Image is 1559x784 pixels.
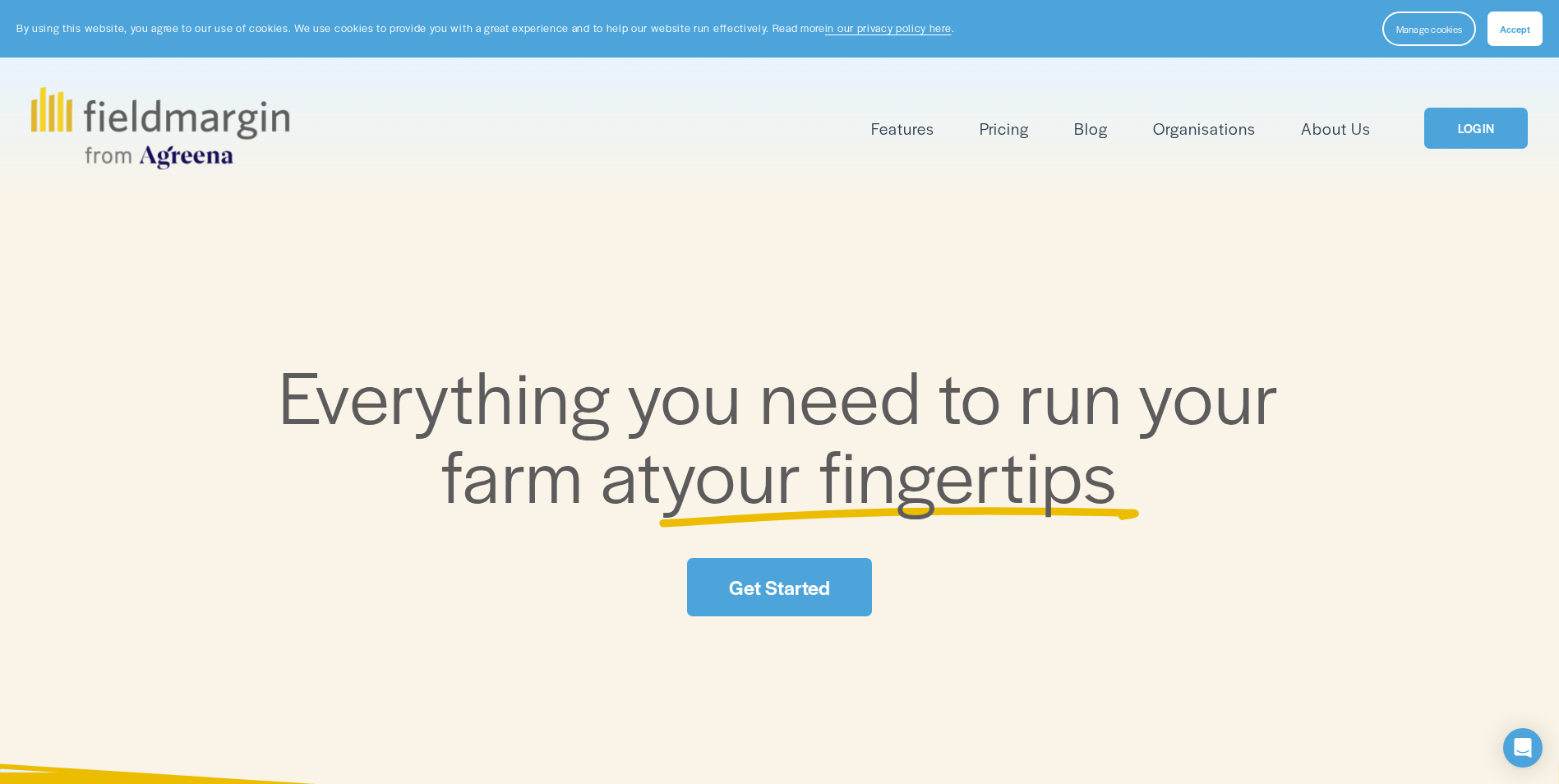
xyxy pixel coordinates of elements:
[687,558,871,616] a: Get Started
[1382,12,1476,46] button: Manage cookies
[1503,728,1543,768] div: Open Intercom Messenger
[662,422,1118,524] span: your fingertips
[31,87,289,169] img: fieldmargin.com
[980,115,1029,142] a: Pricing
[16,21,954,36] p: By using this website, you agree to our use of cookies. We use cookies to provide you with a grea...
[1074,115,1108,142] a: Blog
[871,115,934,142] a: folder dropdown
[825,21,952,35] a: in our privacy policy here
[1488,12,1543,46] button: Accept
[1500,22,1530,35] span: Accept
[279,343,1297,524] span: Everything you need to run your farm at
[1153,115,1256,142] a: Organisations
[1424,108,1528,150] a: LOGIN
[871,117,934,141] span: Features
[1301,115,1371,142] a: About Us
[1396,22,1462,35] span: Manage cookies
